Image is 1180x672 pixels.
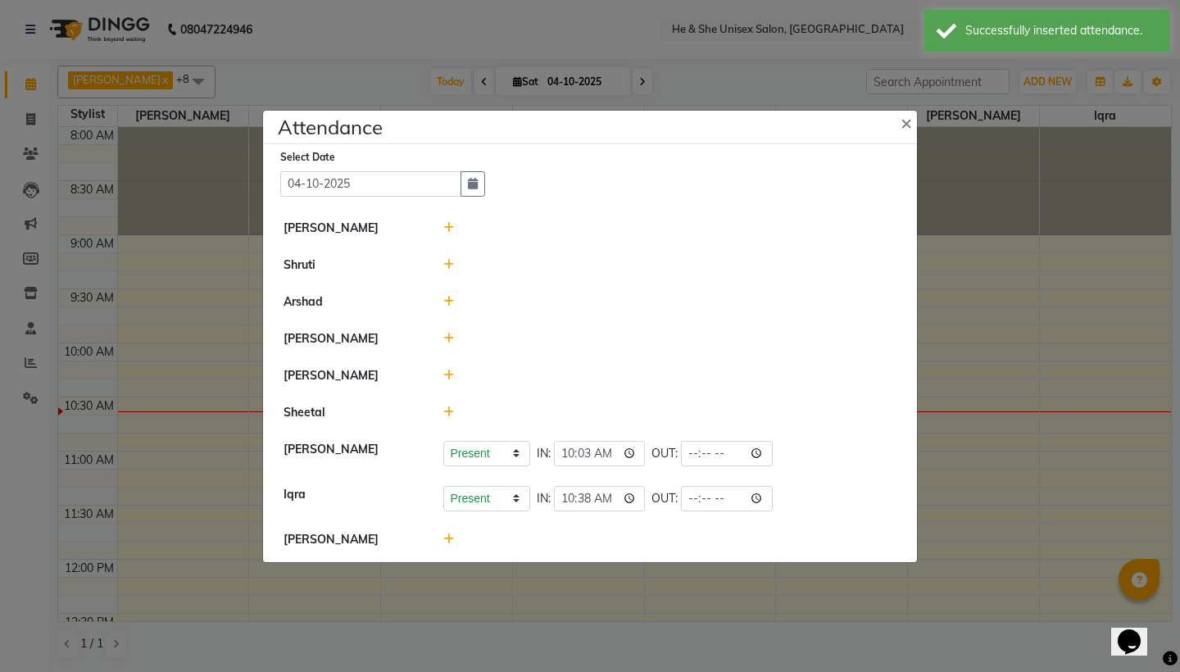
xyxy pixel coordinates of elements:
div: Sheetal [271,404,431,421]
span: IN: [537,490,551,507]
span: × [901,110,912,134]
span: OUT: [651,490,678,507]
label: Select Date [280,150,335,165]
div: Successfully inserted attendance. [965,22,1158,39]
h4: Attendance [278,112,383,142]
span: IN: [537,445,551,462]
div: Iqra [271,486,431,511]
div: [PERSON_NAME] [271,367,431,384]
button: Close [887,99,928,145]
iframe: chat widget [1111,606,1164,656]
div: [PERSON_NAME] [271,531,431,548]
div: Arshad [271,293,431,311]
div: [PERSON_NAME] [271,330,431,347]
div: [PERSON_NAME] [271,441,431,466]
span: OUT: [651,445,678,462]
div: [PERSON_NAME] [271,220,431,237]
div: Shruti [271,257,431,274]
input: Select date [280,171,461,197]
